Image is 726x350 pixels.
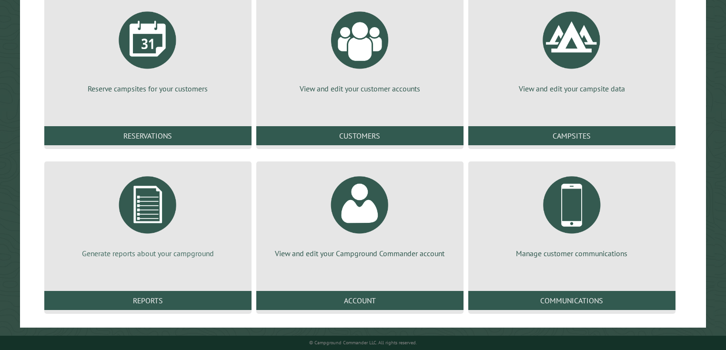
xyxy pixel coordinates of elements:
[480,248,664,259] p: Manage customer communications
[44,291,252,310] a: Reports
[480,169,664,259] a: Manage customer communications
[256,291,464,310] a: Account
[44,126,252,145] a: Reservations
[256,126,464,145] a: Customers
[268,83,452,94] p: View and edit your customer accounts
[56,83,240,94] p: Reserve campsites for your customers
[468,126,676,145] a: Campsites
[309,340,417,346] small: © Campground Commander LLC. All rights reserved.
[56,169,240,259] a: Generate reports about your campground
[468,291,676,310] a: Communications
[480,4,664,94] a: View and edit your campsite data
[56,248,240,259] p: Generate reports about your campground
[268,248,452,259] p: View and edit your Campground Commander account
[480,83,664,94] p: View and edit your campsite data
[268,4,452,94] a: View and edit your customer accounts
[268,169,452,259] a: View and edit your Campground Commander account
[56,4,240,94] a: Reserve campsites for your customers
